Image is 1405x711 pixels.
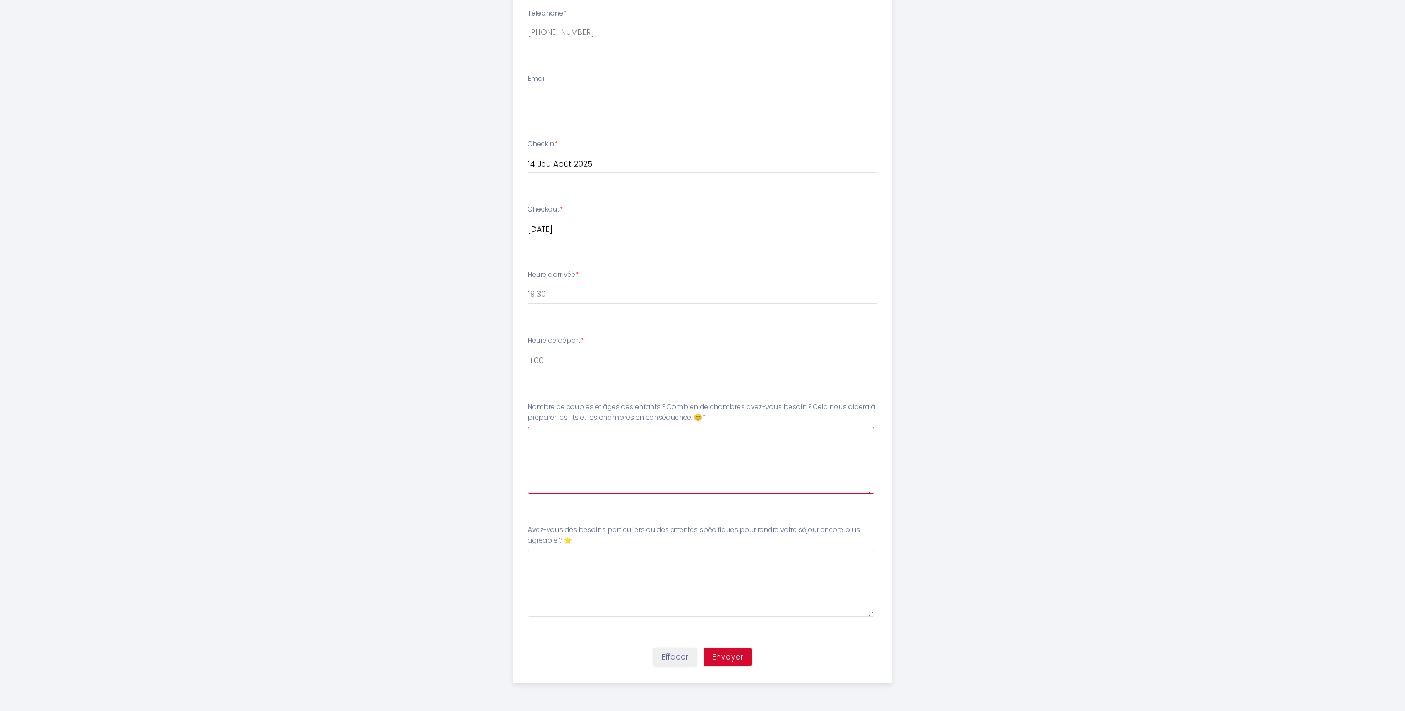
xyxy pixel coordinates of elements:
label: Checkout [528,204,563,215]
label: Email [528,74,546,84]
label: Avez-vous des besoins particuliers ou des attentes spécifiques pour rendre votre séjour encore pl... [528,525,877,546]
button: Effacer [653,648,697,667]
button: Envoyer [704,648,752,667]
label: Téléphone [528,8,567,19]
label: Heure de départ [528,336,584,346]
label: Heure d'arrivée [528,270,579,280]
label: Checkin [528,139,558,150]
label: Nombre de couples et âges des enfants ? Combien de chambres avez-vous besoin ? Cela nous aidera à... [528,402,877,423]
